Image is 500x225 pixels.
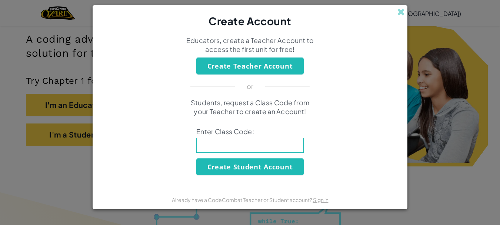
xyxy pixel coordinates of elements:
[196,158,304,175] button: Create Student Account
[247,82,254,91] p: or
[196,127,304,136] span: Enter Class Code:
[313,196,329,203] a: Sign in
[209,14,291,27] span: Create Account
[185,98,315,116] p: Students, request a Class Code from your Teacher to create an Account!
[196,57,304,75] button: Create Teacher Account
[185,36,315,54] p: Educators, create a Teacher Account to access the first unit for free!
[172,196,313,203] span: Already have a CodeCombat Teacher or Student account?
